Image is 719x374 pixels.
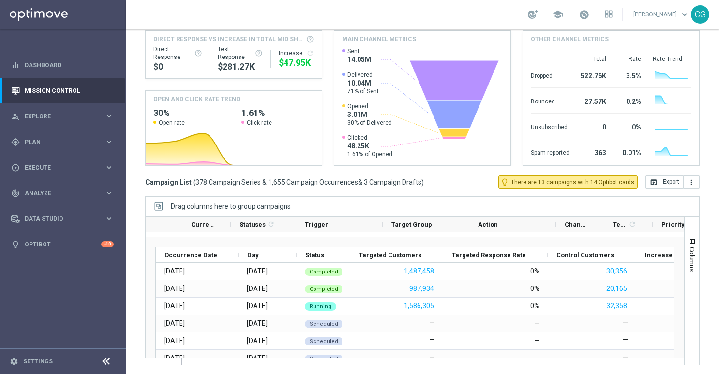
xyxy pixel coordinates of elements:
div: Plan [11,138,105,146]
span: Analyze [25,190,105,196]
a: Dashboard [25,52,114,78]
i: refresh [267,220,275,228]
button: Mission Control [11,87,114,95]
i: keyboard_arrow_right [105,214,114,223]
h4: Other channel metrics [531,35,609,43]
div: 27.57K [581,93,606,108]
span: Trigger [305,221,328,228]
div: Saturday [247,354,268,362]
button: lightbulb Optibot +10 [11,241,114,248]
i: refresh [629,220,636,228]
div: $0 [153,61,202,72]
span: Channel [565,221,588,228]
h4: Main channel metrics [342,35,416,43]
div: Bounced [531,93,569,108]
span: Calculate column [627,219,636,230]
span: Control Customers [556,251,614,259]
i: keyboard_arrow_right [105,188,114,198]
div: 522.76K [581,67,606,83]
span: ( [193,178,195,187]
button: play_circle_outline Execute keyboard_arrow_right [11,164,114,172]
a: Settings [23,359,53,364]
colored-tag: Scheduled [305,336,343,345]
span: Drag columns here to group campaigns [171,202,291,210]
span: Completed [310,269,338,275]
div: Dashboard [11,52,114,78]
div: Analyze [11,189,105,198]
div: Spam reported [531,144,569,159]
colored-tag: Completed [305,284,343,293]
button: Data Studio keyboard_arrow_right [11,215,114,223]
span: Current Status [191,221,214,228]
button: 30,356 [605,265,628,277]
div: Test Response [218,45,263,61]
button: person_search Explore keyboard_arrow_right [11,113,114,120]
i: keyboard_arrow_right [105,163,114,172]
div: +10 [101,241,114,247]
span: Delivered [347,71,379,79]
span: Data Studio [25,216,105,222]
h2: 1.61% [241,107,314,119]
span: 71% of Sent [347,87,379,95]
div: CG [691,5,709,24]
div: 26 Aug 2025 [164,284,185,293]
span: & [358,178,362,186]
div: 25 Aug 2025 [164,267,185,275]
colored-tag: Scheduled [305,319,343,328]
i: person_search [11,112,20,121]
a: Mission Control [25,78,114,103]
button: refresh [306,49,314,57]
div: equalizer Dashboard [11,61,114,69]
span: 10.04M [347,79,379,87]
div: 0% [530,302,539,310]
button: gps_fixed Plan keyboard_arrow_right [11,138,114,146]
span: Target Group [391,221,432,228]
span: Scheduled [310,321,338,327]
span: 48.25K [347,142,392,150]
label: — [623,353,628,361]
button: open_in_browser Export [645,175,684,189]
div: Rate [618,55,641,63]
span: school [553,9,563,20]
div: Direct Response [153,45,202,61]
div: 27 Aug 2025 [164,302,185,310]
label: — [430,318,435,327]
div: Row Groups [171,202,291,210]
span: Targeted Response Rate [452,251,526,259]
span: ) [421,178,424,187]
i: lightbulb [11,240,20,249]
button: lightbulb_outline There are 13 campaigns with 14 Optibot cards [498,175,638,189]
button: more_vert [684,175,700,189]
div: Thursday [247,319,268,328]
div: Total [581,55,606,63]
i: open_in_browser [650,178,658,186]
div: Increase [279,49,314,57]
div: 363 [581,144,606,159]
button: 32,358 [605,300,628,312]
div: Execute [11,163,105,172]
span: There are 13 campaigns with 14 Optibot cards [511,178,634,187]
div: $281,274 [218,61,263,72]
button: 1,586,305 [403,300,435,312]
span: Calculate column [266,219,275,230]
span: Increase [645,251,673,259]
div: Friday [247,336,268,345]
span: Click rate [247,119,272,127]
div: 0.01% [618,144,641,159]
div: Data Studio [11,215,105,223]
div: — [534,336,539,345]
div: Wednesday [247,302,268,310]
i: settings [10,357,18,366]
div: 0% [530,267,539,275]
div: Rate Trend [653,55,691,63]
div: — [534,319,539,328]
div: 3.5% [618,67,641,83]
i: more_vert [688,178,695,186]
span: Running [310,303,331,310]
i: equalizer [11,61,20,70]
span: Direct Response VS Increase In Total Mid Shipment Dotcom Transaction Amount [153,35,303,43]
span: 3 Campaign Drafts [364,178,421,187]
span: Scheduled [310,338,338,345]
a: [PERSON_NAME]keyboard_arrow_down [632,7,691,22]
